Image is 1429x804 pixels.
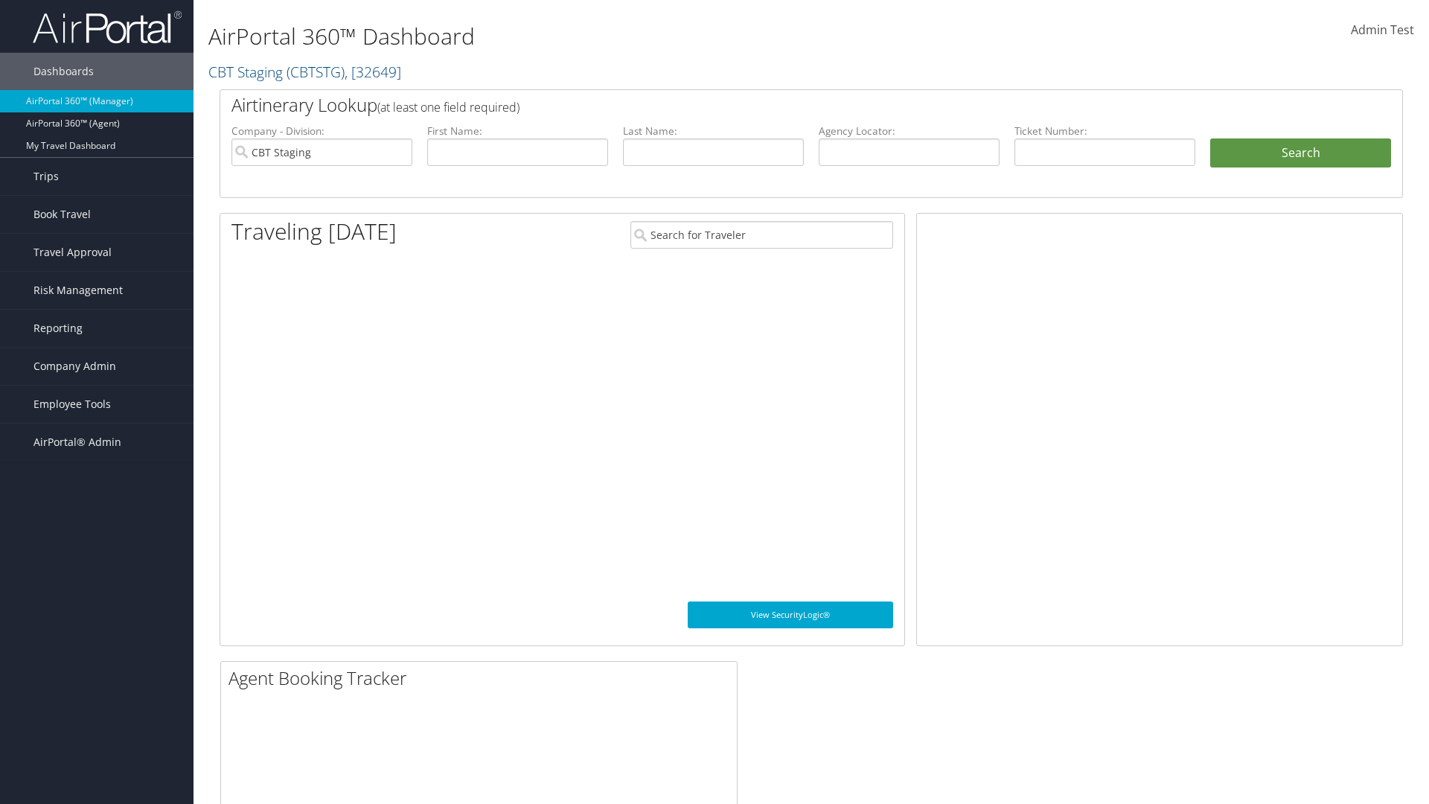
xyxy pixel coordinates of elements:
[231,92,1293,118] h2: Airtinerary Lookup
[33,53,94,90] span: Dashboards
[231,124,412,138] label: Company - Division:
[688,602,893,628] a: View SecurityLogic®
[208,62,401,82] a: CBT Staging
[228,666,737,691] h2: Agent Booking Tracker
[33,158,59,195] span: Trips
[1014,124,1195,138] label: Ticket Number:
[630,221,893,249] input: Search for Traveler
[33,10,182,45] img: airportal-logo.png
[231,216,397,247] h1: Traveling [DATE]
[819,124,1000,138] label: Agency Locator:
[427,124,608,138] label: First Name:
[33,234,112,271] span: Travel Approval
[1351,7,1414,54] a: Admin Test
[377,99,520,115] span: (at least one field required)
[1351,22,1414,38] span: Admin Test
[33,386,111,423] span: Employee Tools
[33,348,116,385] span: Company Admin
[33,196,91,233] span: Book Travel
[33,310,83,347] span: Reporting
[1210,138,1391,168] button: Search
[287,62,345,82] span: ( CBTSTG )
[345,62,401,82] span: , [ 32649 ]
[623,124,804,138] label: Last Name:
[33,424,121,461] span: AirPortal® Admin
[33,272,123,309] span: Risk Management
[208,21,1012,52] h1: AirPortal 360™ Dashboard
